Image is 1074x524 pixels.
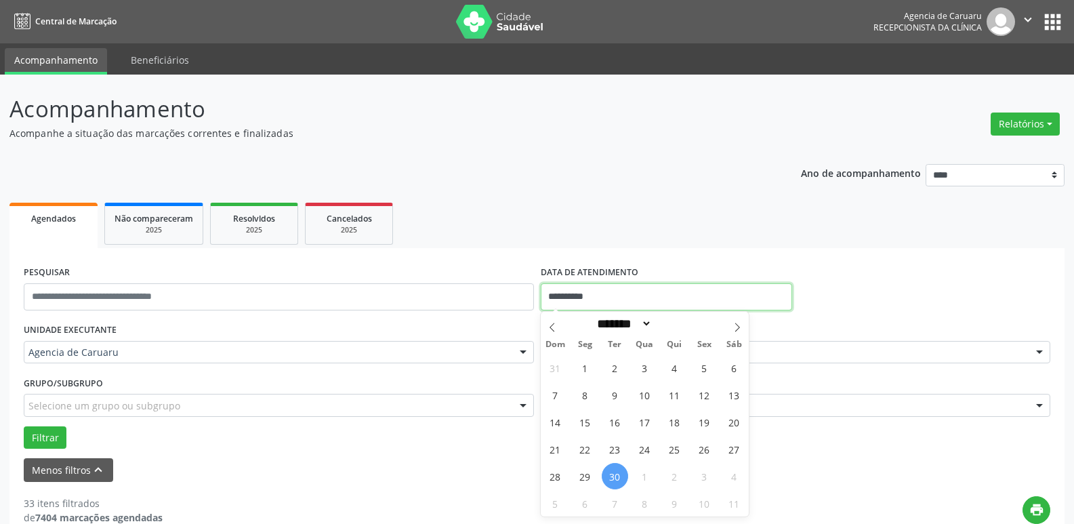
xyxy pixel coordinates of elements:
span: Setembro 13, 2025 [721,382,747,408]
span: Setembro 22, 2025 [572,436,598,462]
span: Setembro 16, 2025 [602,409,628,435]
span: Setembro 19, 2025 [691,409,718,435]
span: Selecione um grupo ou subgrupo [28,399,180,413]
button:  [1015,7,1041,36]
span: Setembro 11, 2025 [661,382,688,408]
span: Setembro 2, 2025 [602,355,628,381]
span: Outubro 10, 2025 [691,490,718,517]
i:  [1020,12,1035,27]
span: Não compareceram [115,213,193,224]
img: img [987,7,1015,36]
span: Setembro 15, 2025 [572,409,598,435]
p: Ano de acompanhamento [801,164,921,181]
span: Setembro 1, 2025 [572,355,598,381]
span: Agencia de Caruaru [28,346,506,359]
a: Central de Marcação [9,10,117,33]
span: Setembro 18, 2025 [661,409,688,435]
span: Central de Marcação [35,16,117,27]
span: Sáb [719,340,749,349]
i: keyboard_arrow_up [91,462,106,477]
span: Setembro 25, 2025 [661,436,688,462]
span: Sex [689,340,719,349]
span: Setembro 3, 2025 [632,355,658,381]
button: print [1023,496,1050,524]
input: Year [652,317,697,331]
span: Setembro 7, 2025 [542,382,569,408]
span: Outubro 6, 2025 [572,490,598,517]
span: Recepcionista da clínica [873,22,982,33]
div: 2025 [315,225,383,235]
span: Setembro 29, 2025 [572,463,598,489]
span: Agosto 31, 2025 [542,355,569,381]
span: Setembro 28, 2025 [542,463,569,489]
span: Outubro 2, 2025 [661,463,688,489]
button: Filtrar [24,426,66,449]
span: Setembro 8, 2025 [572,382,598,408]
span: Outubro 9, 2025 [661,490,688,517]
span: Setembro 26, 2025 [691,436,718,462]
span: Outubro 8, 2025 [632,490,658,517]
p: Acompanhamento [9,92,748,126]
span: Outubro 7, 2025 [602,490,628,517]
span: Qui [659,340,689,349]
a: Beneficiários [121,48,199,72]
span: Dom [541,340,571,349]
span: Setembro 9, 2025 [602,382,628,408]
span: Outubro 4, 2025 [721,463,747,489]
div: Agencia de Caruaru [873,10,982,22]
span: Setembro 6, 2025 [721,355,747,381]
span: Setembro 12, 2025 [691,382,718,408]
span: Setembro 4, 2025 [661,355,688,381]
span: Ter [600,340,629,349]
span: Outubro 5, 2025 [542,490,569,517]
span: Cancelados [327,213,372,224]
span: Setembro 21, 2025 [542,436,569,462]
button: Relatórios [991,113,1060,136]
span: Setembro 20, 2025 [721,409,747,435]
span: Setembro 5, 2025 [691,355,718,381]
span: Outubro 1, 2025 [632,463,658,489]
label: Grupo/Subgrupo [24,373,103,394]
span: Setembro 17, 2025 [632,409,658,435]
button: apps [1041,10,1065,34]
span: Setembro 14, 2025 [542,409,569,435]
span: Setembro 10, 2025 [632,382,658,408]
a: Acompanhamento [5,48,107,75]
span: Setembro 30, 2025 [602,463,628,489]
span: Resolvidos [233,213,275,224]
strong: 7404 marcações agendadas [35,511,163,524]
label: DATA DE ATENDIMENTO [541,262,638,283]
div: 2025 [115,225,193,235]
label: UNIDADE EXECUTANTE [24,320,117,341]
button: Menos filtroskeyboard_arrow_up [24,458,113,482]
span: Seg [570,340,600,349]
i: print [1029,502,1044,517]
span: Outubro 11, 2025 [721,490,747,517]
label: PESQUISAR [24,262,70,283]
span: Setembro 27, 2025 [721,436,747,462]
p: Acompanhe a situação das marcações correntes e finalizadas [9,126,748,140]
select: Month [593,317,653,331]
span: Setembro 23, 2025 [602,436,628,462]
div: 2025 [220,225,288,235]
span: Outubro 3, 2025 [691,463,718,489]
span: Agendados [31,213,76,224]
span: Setembro 24, 2025 [632,436,658,462]
span: Qua [629,340,659,349]
span: Ana de [PERSON_NAME] [545,346,1023,359]
div: 33 itens filtrados [24,496,163,510]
